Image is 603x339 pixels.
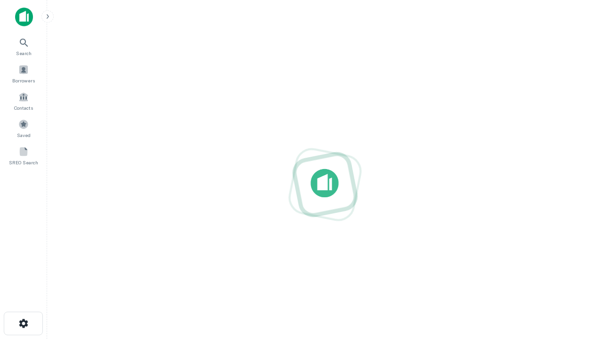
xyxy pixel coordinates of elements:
[3,33,44,59] a: Search
[3,88,44,113] a: Contacts
[14,104,33,112] span: Contacts
[3,143,44,168] a: SREO Search
[3,61,44,86] a: Borrowers
[17,131,31,139] span: Saved
[16,49,32,57] span: Search
[3,115,44,141] a: Saved
[15,8,33,26] img: capitalize-icon.png
[556,264,603,309] iframe: Chat Widget
[12,77,35,84] span: Borrowers
[9,159,38,166] span: SREO Search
